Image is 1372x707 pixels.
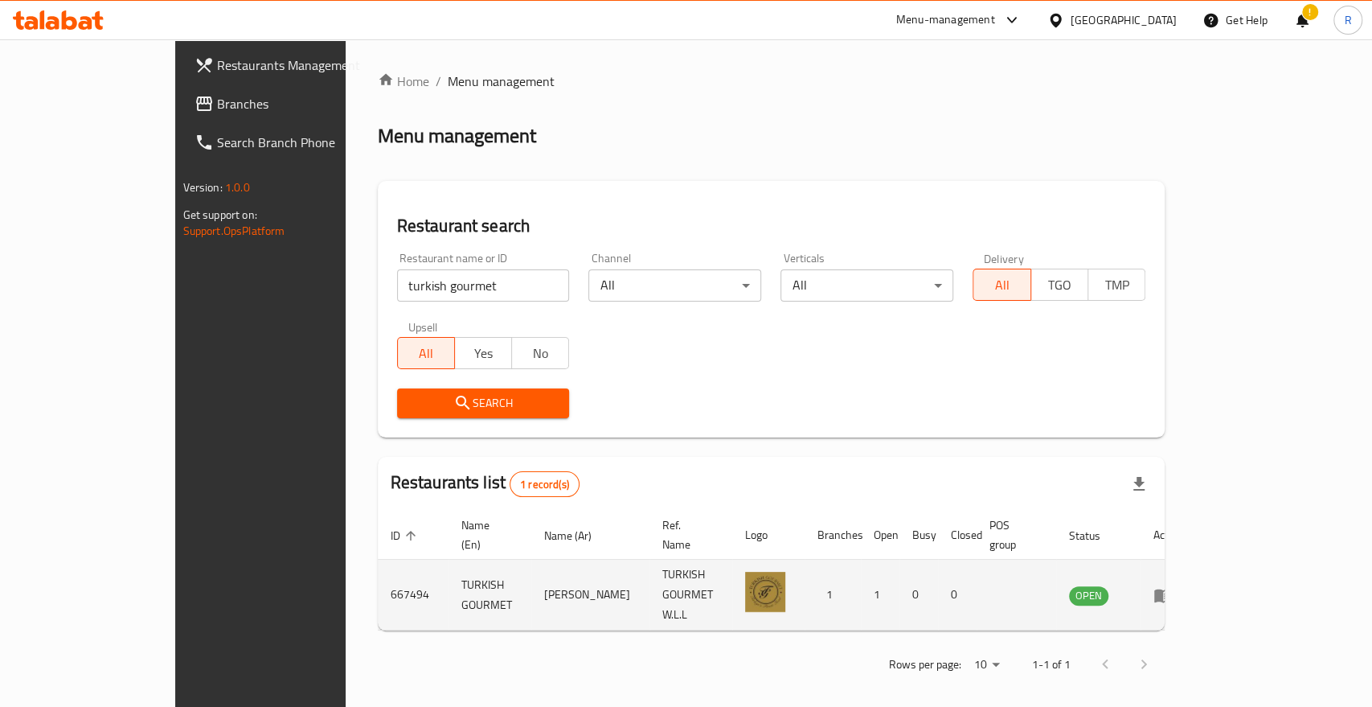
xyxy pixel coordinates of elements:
[989,516,1037,554] span: POS group
[1344,11,1351,29] span: R
[531,560,649,631] td: [PERSON_NAME]
[183,177,223,198] span: Version:
[518,342,563,365] span: No
[544,526,612,545] span: Name (Ar)
[217,133,391,152] span: Search Branch Phone
[397,214,1146,238] h2: Restaurant search
[182,46,404,84] a: Restaurants Management
[461,516,512,554] span: Name (En)
[899,511,938,560] th: Busy
[938,560,977,631] td: 0
[780,269,953,302] div: All
[649,560,732,631] td: TURKISH GOURMET W.L.L
[861,511,899,560] th: Open
[391,471,580,497] h2: Restaurants list
[1038,273,1082,297] span: TGO
[397,388,570,418] button: Search
[1069,586,1108,605] span: OPEN
[454,337,512,369] button: Yes
[404,342,448,365] span: All
[1141,511,1196,560] th: Action
[182,123,404,162] a: Search Branch Phone
[805,560,861,631] td: 1
[662,516,713,554] span: Ref. Name
[899,560,938,631] td: 0
[1031,655,1070,675] p: 1-1 of 1
[225,177,250,198] span: 1.0.0
[861,560,899,631] td: 1
[397,337,455,369] button: All
[436,72,441,91] li: /
[397,269,570,302] input: Search for restaurant name or ID..
[510,477,579,492] span: 1 record(s)
[448,72,555,91] span: Menu management
[967,653,1005,677] div: Rows per page:
[378,123,536,149] h2: Menu management
[448,560,531,631] td: TURKISH GOURMET
[511,337,569,369] button: No
[1095,273,1139,297] span: TMP
[973,269,1030,301] button: All
[938,511,977,560] th: Closed
[888,655,960,675] p: Rows per page:
[378,511,1196,631] table: enhanced table
[1071,11,1177,29] div: [GEOGRAPHIC_DATA]
[378,72,1165,91] nav: breadcrumb
[732,511,805,560] th: Logo
[805,511,861,560] th: Branches
[183,204,257,225] span: Get support on:
[984,253,1024,264] label: Delivery
[217,94,391,113] span: Branches
[410,393,557,413] span: Search
[408,321,438,332] label: Upsell
[182,84,404,123] a: Branches
[896,10,995,30] div: Menu-management
[183,220,285,241] a: Support.OpsPlatform
[510,471,580,497] div: Total records count
[217,55,391,75] span: Restaurants Management
[378,560,448,631] td: 667494
[745,572,785,612] img: TURKISH GOURMET
[1030,269,1088,301] button: TGO
[588,269,761,302] div: All
[1069,526,1121,545] span: Status
[1087,269,1145,301] button: TMP
[461,342,506,365] span: Yes
[391,526,421,545] span: ID
[1120,465,1158,504] div: Export file
[980,273,1024,297] span: All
